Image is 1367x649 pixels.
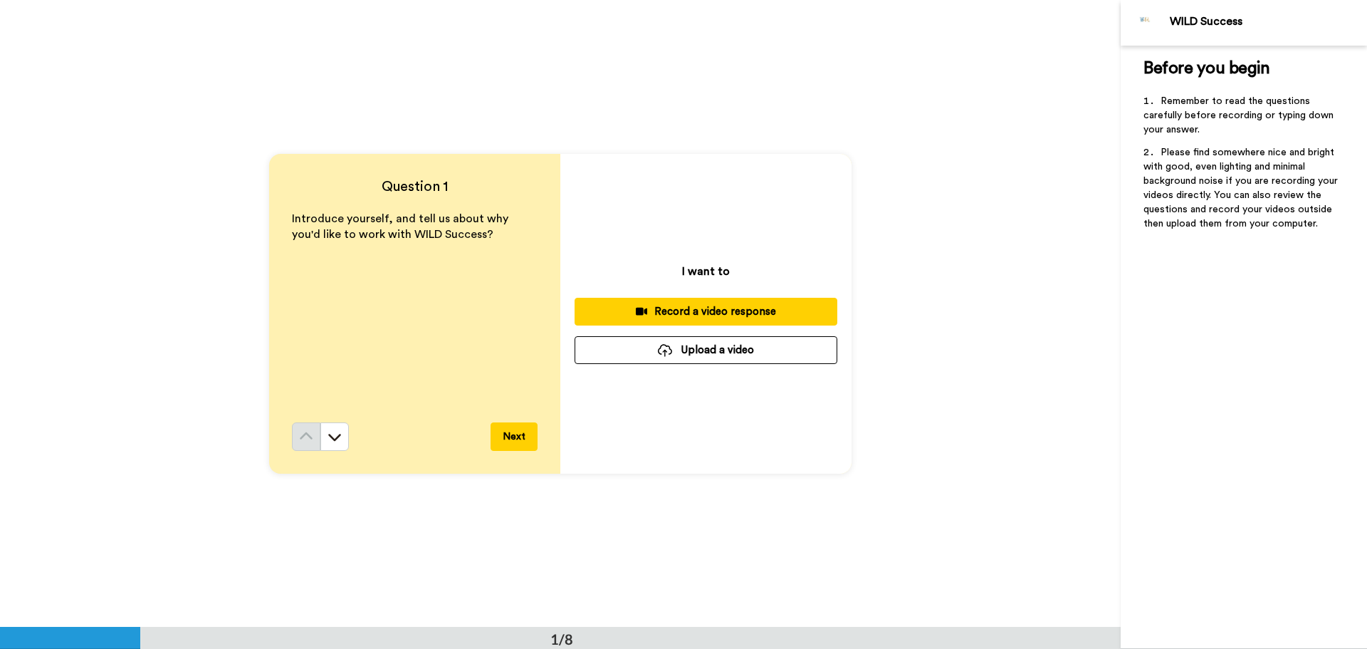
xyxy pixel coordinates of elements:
div: 1/8 [528,629,596,649]
div: Record a video response [586,304,826,319]
button: Upload a video [575,336,837,364]
h4: Question 1 [292,177,538,197]
img: Profile Image [1128,6,1163,40]
span: Please find somewhere nice and bright with good, even lighting and minimal background noise if yo... [1143,147,1341,229]
button: Next [491,422,538,451]
span: Introduce yourself, and tell us about why you'd like to work with WILD Success? [292,213,511,241]
span: Remember to read the questions carefully before recording or typing down your answer. [1143,96,1336,135]
p: I want to [682,263,730,280]
button: Record a video response [575,298,837,326]
span: Before you begin [1143,60,1269,77]
div: WILD Success [1170,15,1366,28]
